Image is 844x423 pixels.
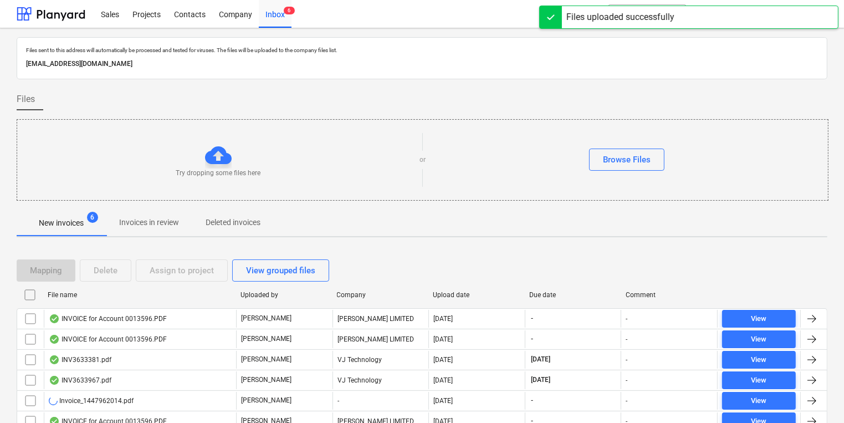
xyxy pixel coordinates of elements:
[246,263,315,278] div: View grouped files
[232,259,329,282] button: View grouped files
[626,397,627,405] div: -
[206,217,260,228] p: Deleted invoices
[176,169,261,178] p: Try dropping some files here
[433,291,520,299] div: Upload date
[529,291,617,299] div: Due date
[433,397,453,405] div: [DATE]
[722,392,796,410] button: View
[49,355,60,364] div: OCR finished
[241,291,328,299] div: Uploaded by
[722,371,796,389] button: View
[751,354,767,366] div: View
[566,11,674,24] div: Files uploaded successfully
[337,291,424,299] div: Company
[626,376,627,384] div: -
[333,392,429,410] div: -
[49,335,60,344] div: OCR finished
[49,314,167,323] div: INVOICE for Account 0013596.PDF
[626,291,713,299] div: Comment
[626,315,627,323] div: -
[49,355,111,364] div: INV3633381.pdf
[530,375,551,385] span: [DATE]
[722,351,796,369] button: View
[87,212,98,223] span: 6
[530,355,551,364] span: [DATE]
[241,375,291,385] p: [PERSON_NAME]
[333,330,429,348] div: [PERSON_NAME] LIMITED
[284,7,295,14] span: 6
[241,396,291,405] p: [PERSON_NAME]
[722,330,796,348] button: View
[49,396,58,405] div: OCR in progress
[603,152,651,167] div: Browse Files
[26,47,818,54] p: Files sent to this address will automatically be processed and tested for viruses. The files will...
[26,58,818,70] p: [EMAIL_ADDRESS][DOMAIN_NAME]
[433,335,453,343] div: [DATE]
[17,93,35,106] span: Files
[39,217,84,229] p: New invoices
[433,356,453,364] div: [DATE]
[751,374,767,387] div: View
[420,155,426,165] p: or
[119,217,179,228] p: Invoices in review
[333,310,429,328] div: [PERSON_NAME] LIMITED
[789,370,844,423] iframe: Chat Widget
[48,291,232,299] div: File name
[626,356,627,364] div: -
[333,351,429,369] div: VJ Technology
[49,396,134,405] div: Invoice_1447962014.pdf
[626,335,627,343] div: -
[333,371,429,389] div: VJ Technology
[530,314,534,323] span: -
[17,119,828,201] div: Try dropping some files hereorBrowse Files
[49,376,111,385] div: INV3633967.pdf
[530,396,534,405] span: -
[722,310,796,328] button: View
[751,395,767,407] div: View
[433,376,453,384] div: [DATE]
[49,314,60,323] div: OCR finished
[241,334,291,344] p: [PERSON_NAME]
[589,149,664,171] button: Browse Files
[433,315,453,323] div: [DATE]
[751,333,767,346] div: View
[530,334,534,344] span: -
[751,313,767,325] div: View
[49,335,167,344] div: INVOICE for Account 0013596.PDF
[49,376,60,385] div: OCR finished
[241,355,291,364] p: [PERSON_NAME]
[241,314,291,323] p: [PERSON_NAME]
